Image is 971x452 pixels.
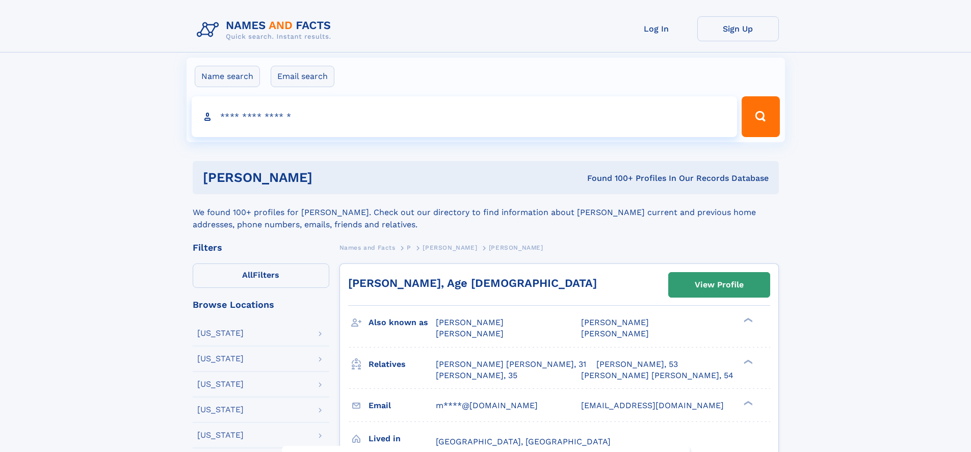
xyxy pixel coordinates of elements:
div: [US_STATE] [197,329,244,337]
div: [US_STATE] [197,380,244,388]
a: [PERSON_NAME], Age [DEMOGRAPHIC_DATA] [348,277,597,289]
span: [PERSON_NAME] [489,244,543,251]
h3: Lived in [369,430,436,447]
a: P [407,241,411,254]
span: P [407,244,411,251]
a: [PERSON_NAME] [PERSON_NAME], 31 [436,359,586,370]
span: All [242,270,253,280]
div: ❯ [741,400,753,406]
a: Names and Facts [339,241,396,254]
a: View Profile [669,273,770,297]
div: [US_STATE] [197,355,244,363]
div: View Profile [695,273,744,297]
div: ❯ [741,317,753,324]
span: [EMAIL_ADDRESS][DOMAIN_NAME] [581,401,724,410]
label: Name search [195,66,260,87]
div: We found 100+ profiles for [PERSON_NAME]. Check out our directory to find information about [PERS... [193,194,779,231]
span: [PERSON_NAME] [436,329,504,338]
div: [US_STATE] [197,406,244,414]
h1: [PERSON_NAME] [203,171,450,184]
div: Browse Locations [193,300,329,309]
span: [GEOGRAPHIC_DATA], [GEOGRAPHIC_DATA] [436,437,611,446]
h3: Email [369,397,436,414]
div: [US_STATE] [197,431,244,439]
span: [PERSON_NAME] [423,244,477,251]
a: [PERSON_NAME] [PERSON_NAME], 54 [581,370,733,381]
button: Search Button [742,96,779,137]
h3: Relatives [369,356,436,373]
span: [PERSON_NAME] [581,317,649,327]
a: Sign Up [697,16,779,41]
a: [PERSON_NAME], 35 [436,370,517,381]
div: Found 100+ Profiles In Our Records Database [450,173,769,184]
div: ❯ [741,358,753,365]
label: Filters [193,263,329,288]
span: [PERSON_NAME] [581,329,649,338]
a: Log In [616,16,697,41]
img: Logo Names and Facts [193,16,339,44]
a: [PERSON_NAME], 53 [596,359,678,370]
a: [PERSON_NAME] [423,241,477,254]
label: Email search [271,66,334,87]
input: search input [192,96,738,137]
div: Filters [193,243,329,252]
h3: Also known as [369,314,436,331]
span: [PERSON_NAME] [436,317,504,327]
